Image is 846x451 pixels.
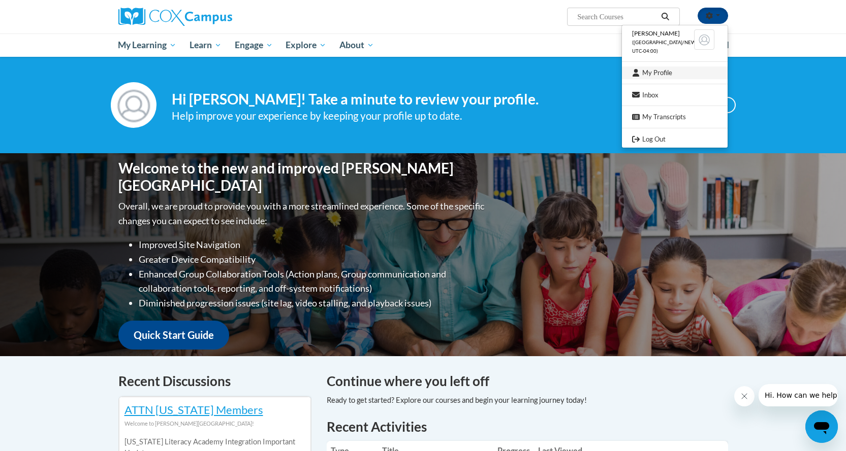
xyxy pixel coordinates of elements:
img: Learner Profile Avatar [694,29,714,50]
a: Explore [279,33,333,57]
a: My Profile [622,66,728,79]
span: My Learning [118,39,176,51]
a: Learn [183,33,228,57]
a: My Learning [112,33,183,57]
button: Search [657,11,673,23]
span: Learn [190,39,222,51]
li: Diminished progression issues (site lag, video stalling, and playback issues) [139,296,487,310]
iframe: Message from company [759,384,838,406]
h1: Recent Activities [327,418,728,436]
button: Account Settings [698,8,728,24]
input: Search Courses [576,11,657,23]
div: Main menu [103,33,743,57]
li: Greater Device Compatibility [139,252,487,267]
iframe: Close message [734,386,755,406]
div: Help improve your experience by keeping your profile up to date. [172,108,657,124]
span: Engage [235,39,273,51]
h4: Continue where you left off [327,371,728,391]
a: Cox Campus [118,8,311,26]
div: Welcome to [PERSON_NAME][GEOGRAPHIC_DATA]! [124,418,305,429]
li: Improved Site Navigation [139,237,487,252]
iframe: Button to launch messaging window [805,410,838,443]
h4: Hi [PERSON_NAME]! Take a minute to review your profile. [172,91,657,108]
span: ([GEOGRAPHIC_DATA]/New_York UTC-04:00) [632,40,711,54]
img: Profile Image [111,82,156,128]
a: Logout [622,133,728,146]
a: Inbox [622,89,728,101]
a: ATTN [US_STATE] Members [124,403,263,417]
h4: Recent Discussions [118,371,311,391]
span: Hi. How can we help? [6,7,82,15]
p: Overall, we are proud to provide you with a more streamlined experience. Some of the specific cha... [118,199,487,228]
a: Engage [228,33,279,57]
span: About [339,39,374,51]
a: Quick Start Guide [118,321,229,350]
img: Cox Campus [118,8,232,26]
a: About [333,33,381,57]
h1: Welcome to the new and improved [PERSON_NAME][GEOGRAPHIC_DATA] [118,160,487,194]
span: [PERSON_NAME] [632,29,680,37]
li: Enhanced Group Collaboration Tools (Action plans, Group communication and collaboration tools, re... [139,267,487,296]
a: My Transcripts [622,111,728,123]
span: Explore [286,39,326,51]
